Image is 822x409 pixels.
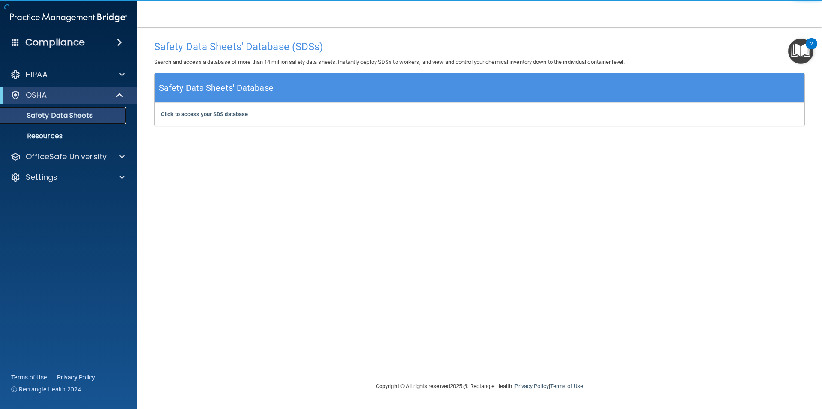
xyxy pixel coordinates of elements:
[57,373,95,382] a: Privacy Policy
[550,383,583,389] a: Terms of Use
[10,9,127,26] img: PMB logo
[10,172,125,182] a: Settings
[810,44,813,55] div: 2
[25,36,85,48] h4: Compliance
[10,69,125,80] a: HIPAA
[159,81,274,96] h5: Safety Data Sheets' Database
[11,385,81,394] span: Ⓒ Rectangle Health 2024
[26,90,47,100] p: OSHA
[26,69,48,80] p: HIPAA
[6,111,122,120] p: Safety Data Sheets
[10,90,124,100] a: OSHA
[154,41,805,52] h4: Safety Data Sheets' Database (SDSs)
[26,152,107,162] p: OfficeSafe University
[154,57,805,67] p: Search and access a database of more than 14 million safety data sheets. Instantly deploy SDSs to...
[161,111,248,117] a: Click to access your SDS database
[515,383,548,389] a: Privacy Policy
[26,172,57,182] p: Settings
[6,132,122,140] p: Resources
[10,152,125,162] a: OfficeSafe University
[788,39,813,64] button: Open Resource Center, 2 new notifications
[323,373,636,400] div: Copyright © All rights reserved 2025 @ Rectangle Health | |
[674,348,812,382] iframe: Drift Widget Chat Controller
[11,373,47,382] a: Terms of Use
